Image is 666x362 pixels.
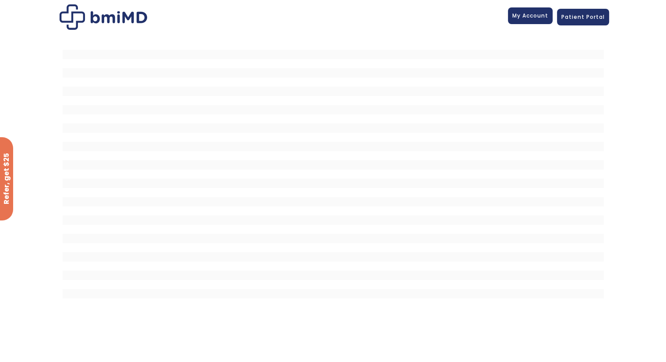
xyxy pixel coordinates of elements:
[561,13,605,21] span: Patient Portal
[508,7,553,24] a: My Account
[557,9,609,25] a: Patient Portal
[512,12,548,19] span: My Account
[60,4,147,30] img: Patient Messaging Portal
[63,41,604,304] iframe: MDI Patient Messaging Portal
